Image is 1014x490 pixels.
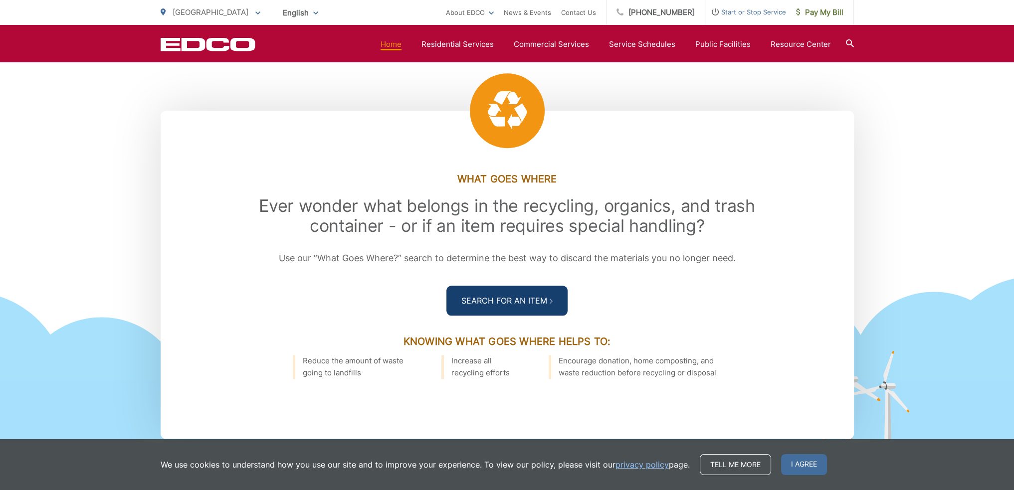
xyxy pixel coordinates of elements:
a: About EDCO [446,6,494,18]
a: Contact Us [561,6,596,18]
a: EDCD logo. Return to the homepage. [161,37,255,51]
h3: What Goes Where [220,173,794,185]
span: I agree [781,454,827,475]
a: Search For an Item [446,286,568,316]
p: We use cookies to understand how you use our site and to improve your experience. To view our pol... [161,459,690,471]
a: Public Facilities [695,38,751,50]
a: Home [381,38,402,50]
p: Use our “What Goes Where?” search to determine the best way to discard the materials you no longe... [220,251,794,266]
a: Tell me more [700,454,771,475]
li: Increase all recycling efforts [441,355,518,379]
a: Service Schedules [609,38,675,50]
h2: Ever wonder what belongs in the recycling, organics, and trash container - or if an item requires... [220,196,794,236]
li: Encourage donation, home composting, and waste reduction before recycling or disposal [549,355,722,379]
h3: Knowing What Goes Where Helps To: [220,335,794,347]
a: privacy policy [615,459,669,471]
li: Reduce the amount of waste going to landfills [293,355,412,379]
a: Residential Services [421,38,494,50]
a: Commercial Services [514,38,589,50]
a: News & Events [504,6,551,18]
span: Pay My Bill [796,6,843,18]
span: English [275,4,326,21]
span: [GEOGRAPHIC_DATA] [173,7,248,17]
a: Resource Center [771,38,831,50]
